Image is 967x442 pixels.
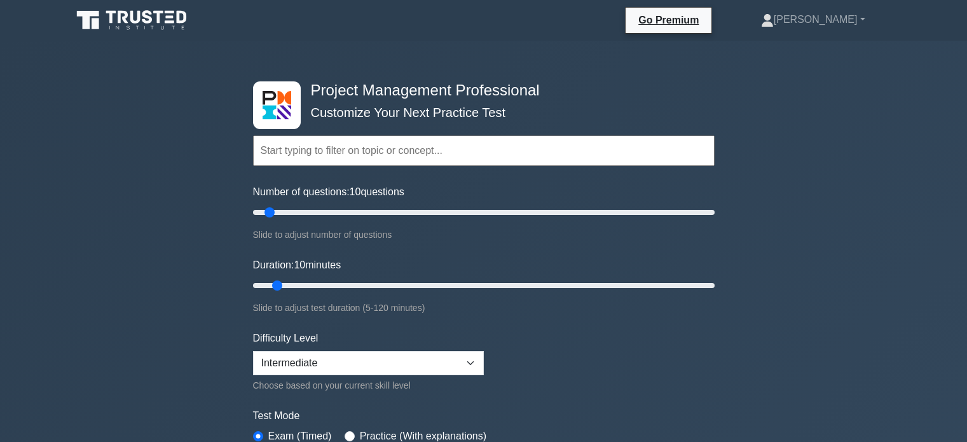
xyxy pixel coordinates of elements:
[253,408,715,424] label: Test Mode
[253,331,319,346] label: Difficulty Level
[253,378,484,393] div: Choose based on your current skill level
[730,7,896,32] a: [PERSON_NAME]
[306,81,652,100] h4: Project Management Professional
[253,184,404,200] label: Number of questions: questions
[253,300,715,315] div: Slide to adjust test duration (5-120 minutes)
[294,259,305,270] span: 10
[253,135,715,166] input: Start typing to filter on topic or concept...
[253,258,341,273] label: Duration: minutes
[350,186,361,197] span: 10
[253,227,715,242] div: Slide to adjust number of questions
[631,12,706,28] a: Go Premium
